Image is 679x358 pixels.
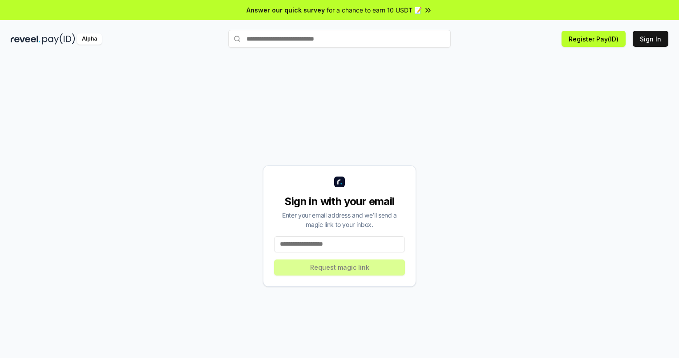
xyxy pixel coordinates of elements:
button: Register Pay(ID) [562,31,626,47]
div: Sign in with your email [274,194,405,209]
div: Enter your email address and we’ll send a magic link to your inbox. [274,210,405,229]
img: reveel_dark [11,33,40,45]
button: Sign In [633,31,668,47]
div: Alpha [77,33,102,45]
span: Answer our quick survey [247,5,325,15]
span: for a chance to earn 10 USDT 📝 [327,5,422,15]
img: pay_id [42,33,75,45]
img: logo_small [334,177,345,187]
